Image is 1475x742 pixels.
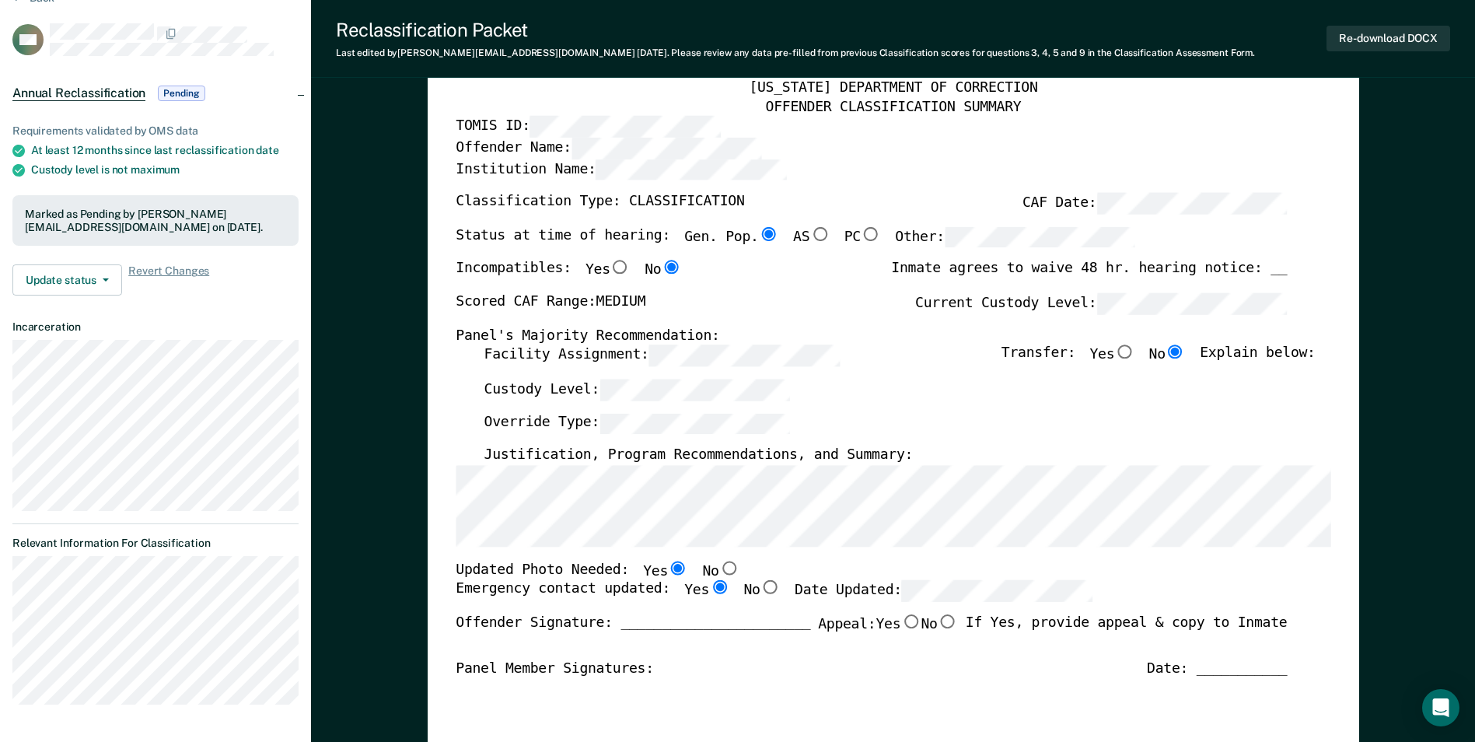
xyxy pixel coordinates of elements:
label: Other: [895,227,1135,248]
input: Yes [668,561,688,575]
input: Facility Assignment: [648,345,839,366]
label: PC [844,227,880,248]
input: No [661,261,681,275]
input: TOMIS ID: [530,117,720,138]
label: Date Updated: [795,581,1092,602]
div: Panel's Majority Recommendation: [456,327,1287,345]
input: Yes [610,261,630,275]
dt: Relevant Information For Classification [12,537,299,550]
input: Date Updated: [902,581,1092,602]
div: Updated Photo Needed: [456,561,739,581]
label: Current Custody Level: [915,293,1287,314]
label: Institution Name: [456,159,786,180]
div: Status at time of hearing: [456,227,1135,261]
input: Override Type: [599,413,790,434]
label: Yes [585,261,631,281]
div: Open Intercom Messenger [1422,689,1459,726]
div: OFFENDER CLASSIFICATION SUMMARY [456,98,1330,117]
span: maximum [131,163,180,176]
label: Justification, Program Recommendations, and Summary: [484,447,913,466]
input: Yes [709,581,729,595]
div: Date: ___________ [1147,660,1287,678]
div: Incompatibles: [456,261,681,293]
div: Reclassification Packet [336,19,1255,41]
button: Re-download DOCX [1326,26,1450,51]
span: date [256,144,278,156]
div: At least 12 months since last reclassification [31,144,299,157]
input: No [937,614,957,628]
label: No [702,561,739,581]
label: No [645,261,681,281]
label: Yes [643,561,688,581]
label: Offender Name: [456,138,762,159]
input: Yes [900,614,921,628]
label: Custody Level: [484,380,790,401]
input: Current Custody Level: [1096,293,1287,314]
label: Yes [1089,345,1134,366]
div: Offender Signature: _______________________ If Yes, provide appeal & copy to Inmate [456,614,1287,660]
input: Gen. Pop. [758,227,778,241]
input: CAF Date: [1096,193,1287,214]
label: Yes [876,614,921,635]
input: Custody Level: [599,380,790,401]
label: Classification Type: CLASSIFICATION [456,193,744,214]
div: Emergency contact updated: [456,581,1092,615]
label: No [743,581,780,602]
div: [US_STATE] DEPARTMENT OF CORRECTION [456,79,1330,98]
div: Inmate agrees to waive 48 hr. hearing notice: __ [891,261,1287,293]
label: No [921,614,957,635]
label: AS [793,227,830,248]
label: Gen. Pop. [684,227,779,248]
button: Update status [12,264,122,296]
div: Marked as Pending by [PERSON_NAME][EMAIL_ADDRESS][DOMAIN_NAME] on [DATE]. [25,208,286,234]
span: [DATE] [637,47,666,58]
label: Scored CAF Range: MEDIUM [456,293,645,314]
input: AS [809,227,830,241]
input: Offender Name: [571,138,761,159]
input: No [1166,345,1186,359]
span: Revert Changes [128,264,209,296]
dt: Incarceration [12,320,299,334]
input: No [760,581,780,595]
span: Annual Reclassification [12,86,145,101]
label: Yes [684,581,729,602]
input: Institution Name: [596,159,786,180]
label: CAF Date: [1022,193,1287,214]
div: Last edited by [PERSON_NAME][EMAIL_ADDRESS][DOMAIN_NAME] . Please review any data pre-filled from... [336,47,1255,58]
span: Pending [158,86,204,101]
input: No [718,561,739,575]
div: Panel Member Signatures: [456,660,654,678]
div: Custody level is not [31,163,299,177]
label: TOMIS ID: [456,117,720,138]
label: No [1148,345,1185,366]
input: PC [861,227,881,241]
input: Other: [945,227,1135,248]
label: Appeal: [818,614,958,647]
input: Yes [1114,345,1134,359]
div: Requirements validated by OMS data [12,124,299,138]
label: Facility Assignment: [484,345,839,366]
label: Override Type: [484,413,790,434]
div: Transfer: Explain below: [1001,345,1316,380]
